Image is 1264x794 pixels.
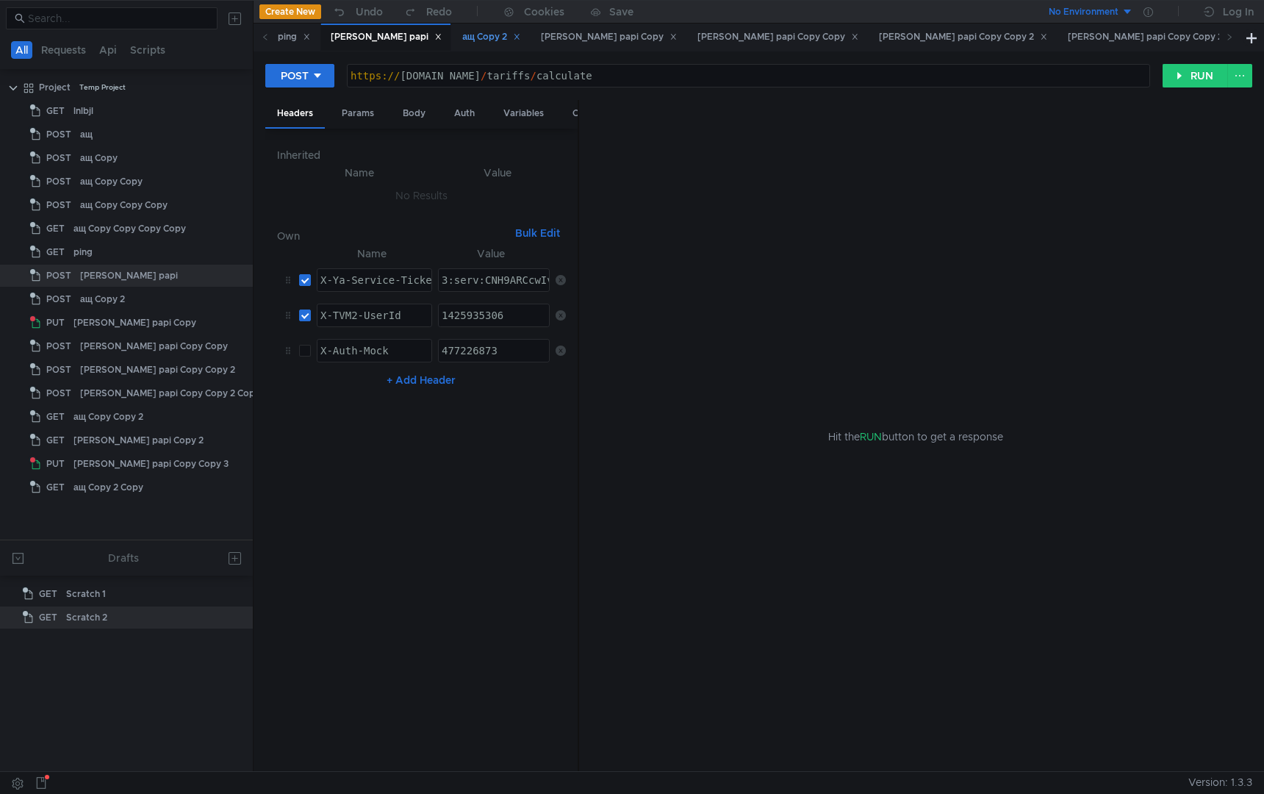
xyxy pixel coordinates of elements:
div: Auth [442,100,486,127]
span: PUT [46,312,65,334]
div: [PERSON_NAME] papi Copy Copy [80,335,228,357]
button: Api [95,41,121,59]
div: ащ [80,124,93,146]
div: [PERSON_NAME] papi Copy Copy 2 Copy [80,382,260,404]
div: [PERSON_NAME] papi Copy Copy 2 Copy [1068,29,1261,45]
span: POST [46,194,71,216]
div: ping [278,29,310,45]
th: Name [311,245,433,262]
th: Value [430,164,566,182]
div: ащ Copy 2 Copy [73,476,143,498]
button: Create New [259,4,321,19]
span: POST [46,335,71,357]
div: [PERSON_NAME] papi [80,265,178,287]
div: Temp Project [79,76,126,99]
h6: Own [277,227,509,245]
button: Redo [393,1,462,23]
span: GET [46,429,65,451]
button: Undo [321,1,393,23]
div: POST [281,68,309,84]
div: ащ Copy Copy Copy [80,194,168,216]
div: [PERSON_NAME] papi Copy Copy 2 [879,29,1047,45]
span: POST [46,147,71,169]
div: ащ Copy Copy 2 [73,406,143,428]
th: Value [432,245,550,262]
div: [PERSON_NAME] papi Copy 2 [73,429,204,451]
span: POST [46,265,71,287]
div: Scratch 1 [66,583,106,605]
span: POST [46,124,71,146]
div: [PERSON_NAME] papi Copy Copy 2 [80,359,235,381]
span: GET [46,241,65,263]
span: PUT [46,453,65,475]
button: + Add Header [381,371,462,389]
span: GET [39,607,57,629]
div: ащ Copy [80,147,118,169]
span: GET [46,406,65,428]
div: ащ Copy 2 [462,29,520,45]
div: ping [73,241,93,263]
div: Params [330,100,386,127]
div: No Environment [1049,5,1118,19]
span: Version: 1.3.3 [1188,772,1252,793]
div: Other [561,100,609,127]
h6: Inherited [277,146,566,164]
th: Name [289,164,430,182]
div: lnlbjl [73,100,93,122]
div: Variables [492,100,556,127]
div: [PERSON_NAME] papi Copy Copy [697,29,858,45]
input: Search... [28,10,209,26]
button: RUN [1163,64,1228,87]
button: Scripts [126,41,170,59]
span: POST [46,288,71,310]
span: POST [46,171,71,193]
div: Scratch 2 [66,607,107,629]
span: GET [46,476,65,498]
button: Bulk Edit [509,224,566,242]
div: Headers [265,100,325,129]
button: POST [265,64,334,87]
div: Body [391,100,437,127]
div: ащ Copy Copy Copy Copy [73,218,186,240]
nz-embed-empty: No Results [395,189,448,202]
div: [PERSON_NAME] papi Copy [73,312,196,334]
button: Requests [37,41,90,59]
button: All [11,41,32,59]
span: GET [39,583,57,605]
span: GET [46,100,65,122]
span: POST [46,382,71,404]
div: Drafts [108,549,139,567]
div: Project [39,76,71,99]
div: Save [609,7,633,17]
div: Cookies [524,3,564,21]
div: Log In [1223,3,1254,21]
div: [PERSON_NAME] papi Copy [541,29,677,45]
span: GET [46,218,65,240]
span: Hit the button to get a response [828,429,1003,445]
span: POST [46,359,71,381]
div: Redo [426,3,452,21]
div: ащ Copy 2 [80,288,125,310]
div: [PERSON_NAME] papi [331,29,442,45]
div: [PERSON_NAME] papi Copy Copy 3 [73,453,229,475]
div: ащ Copy Copy [80,171,143,193]
div: Undo [356,3,383,21]
span: RUN [860,430,882,443]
